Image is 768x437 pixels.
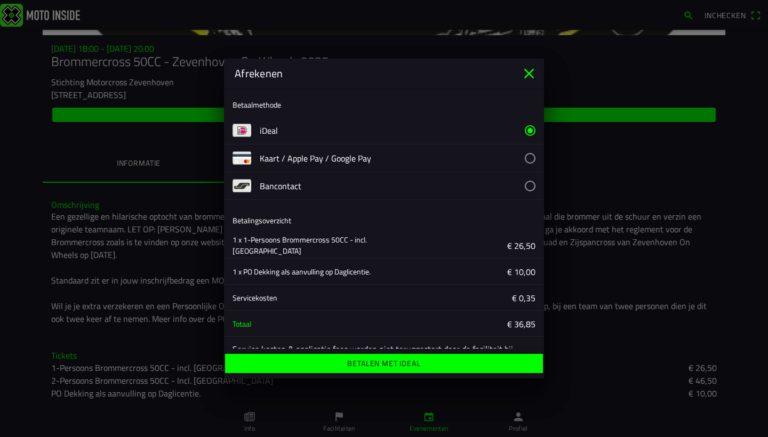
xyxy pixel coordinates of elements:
[347,360,420,367] ion-label: Betalen met iDeal
[393,318,535,330] ion-label: € 36,85
[233,318,251,329] ion-text: Totaal
[393,265,535,278] ion-label: € 10,00
[233,176,251,195] img: payment-bancontact.png
[393,239,535,252] ion-label: € 26,50
[233,215,291,226] ion-label: Betalingsoverzicht
[224,66,521,82] ion-title: Afrekenen
[233,234,375,256] ion-text: 1 x 1-Persoons Brommercross 50CC - incl. [GEOGRAPHIC_DATA]
[233,292,277,303] ion-text: Servicekosten
[233,121,251,140] img: payment-ideal.png
[233,343,535,368] ion-label: Service kosten & applicatie fees worden niet teruggestort door de faciliteit bij annulering.
[233,266,371,277] ion-text: 1 x PO Dekking als aanvulling op Daglicentie.
[233,149,251,167] img: payment-card.png
[393,292,535,304] ion-label: € 0,35
[233,99,281,110] ion-label: Betaalmethode
[521,65,538,82] ion-icon: close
